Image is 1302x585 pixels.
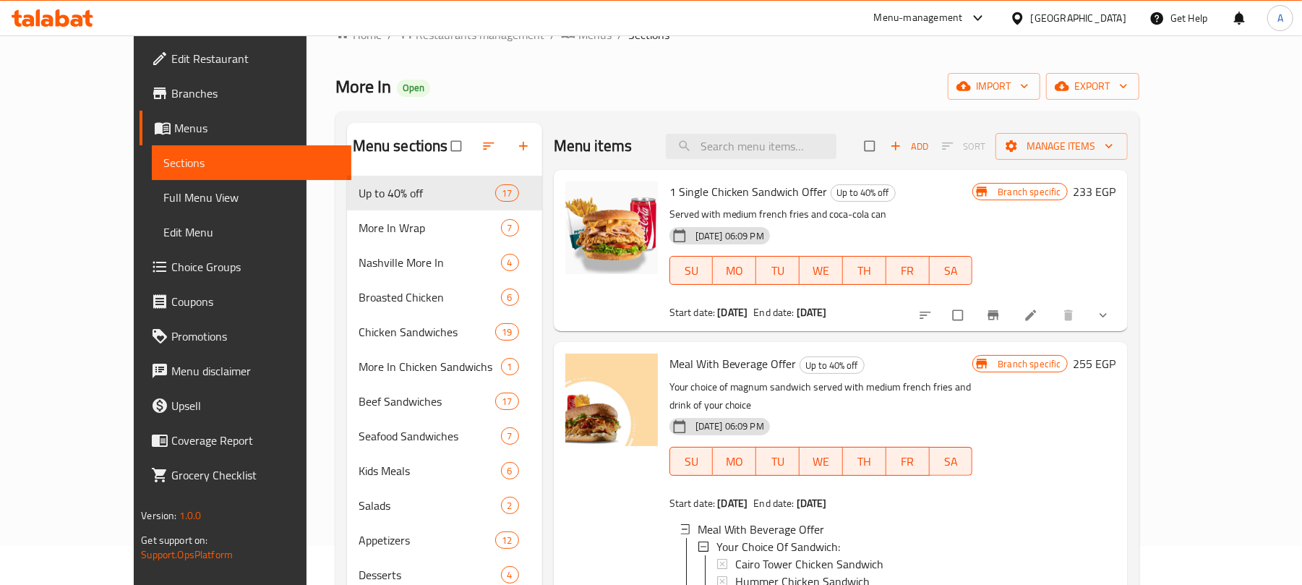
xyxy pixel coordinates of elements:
[152,215,351,249] a: Edit Menu
[496,395,518,409] span: 17
[359,358,501,375] span: More In Chicken Sandwichs
[669,205,973,223] p: Served with medium french fries and coca-cola can
[152,145,351,180] a: Sections
[152,180,351,215] a: Full Menu View
[359,184,496,202] span: Up to 40% off
[347,245,542,280] div: Nashville More In4
[669,256,714,285] button: SU
[140,284,351,319] a: Coupons
[762,451,794,472] span: TU
[800,356,865,374] div: Up to 40% off
[843,447,886,476] button: TH
[959,77,1029,95] span: import
[1087,299,1122,331] button: show more
[502,256,518,270] span: 4
[561,25,612,44] a: Menus
[501,497,519,514] div: items
[359,289,501,306] span: Broasted Chicken
[140,388,351,423] a: Upsell
[359,462,501,479] div: Kids Meals
[501,566,519,584] div: items
[171,258,340,276] span: Choice Groups
[359,254,501,271] span: Nashville More In
[690,419,770,433] span: [DATE] 06:09 PM
[718,494,748,513] b: [DATE]
[713,256,756,285] button: MO
[800,256,843,285] button: WE
[141,506,176,525] span: Version:
[550,26,555,43] li: /
[909,299,944,331] button: sort-choices
[359,393,496,410] span: Beef Sandwiches
[353,135,448,157] h2: Menu sections
[805,451,837,472] span: WE
[171,432,340,449] span: Coverage Report
[933,135,995,158] span: Select section first
[163,223,340,241] span: Edit Menu
[849,451,881,472] span: TH
[171,50,340,67] span: Edit Restaurant
[1074,182,1116,202] h6: 233 EGP
[930,447,973,476] button: SA
[163,189,340,206] span: Full Menu View
[501,427,519,445] div: items
[578,26,612,43] span: Menus
[831,184,895,201] span: Up to 40% off
[171,328,340,345] span: Promotions
[140,41,351,76] a: Edit Restaurant
[565,354,658,446] img: Meal With Beverage Offer
[1024,308,1041,323] a: Edit menu item
[501,462,519,479] div: items
[797,303,827,322] b: [DATE]
[718,303,748,322] b: [DATE]
[140,319,351,354] a: Promotions
[347,419,542,453] div: Seafood Sandwiches7
[1074,354,1116,374] h6: 255 EGP
[496,534,518,547] span: 12
[387,26,393,43] li: /
[886,447,930,476] button: FR
[171,85,340,102] span: Branches
[800,357,864,374] span: Up to 40% off
[140,111,351,145] a: Menus
[501,254,519,271] div: items
[886,135,933,158] button: Add
[716,538,840,555] span: Your Choice Of Sandwich:
[935,451,967,472] span: SA
[359,323,496,341] span: Chicken Sandwiches
[359,566,501,584] span: Desserts
[347,315,542,349] div: Chicken Sandwiches19
[554,135,633,157] h2: Menu items
[944,302,975,329] span: Select to update
[669,378,973,414] p: Your choice of magnum sandwich served with medium french fries and drink of your choice
[359,427,501,445] span: Seafood Sandwiches
[473,130,507,162] span: Sort sections
[502,221,518,235] span: 7
[140,423,351,458] a: Coverage Report
[171,466,340,484] span: Grocery Checklist
[628,26,669,43] span: Sections
[163,154,340,171] span: Sections
[359,219,501,236] span: More In Wrap
[359,531,496,549] span: Appetizers
[713,447,756,476] button: MO
[496,325,518,339] span: 19
[507,130,542,162] button: Add section
[347,349,542,384] div: More In Chicken Sandwichs1
[359,497,501,514] span: Salads
[501,289,519,306] div: items
[753,303,794,322] span: End date:
[762,260,794,281] span: TU
[935,260,967,281] span: SA
[140,249,351,284] a: Choice Groups
[886,135,933,158] span: Add item
[335,70,391,103] span: More In
[347,384,542,419] div: Beef Sandwiches17
[347,210,542,245] div: More In Wrap7
[347,453,542,488] div: Kids Meals6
